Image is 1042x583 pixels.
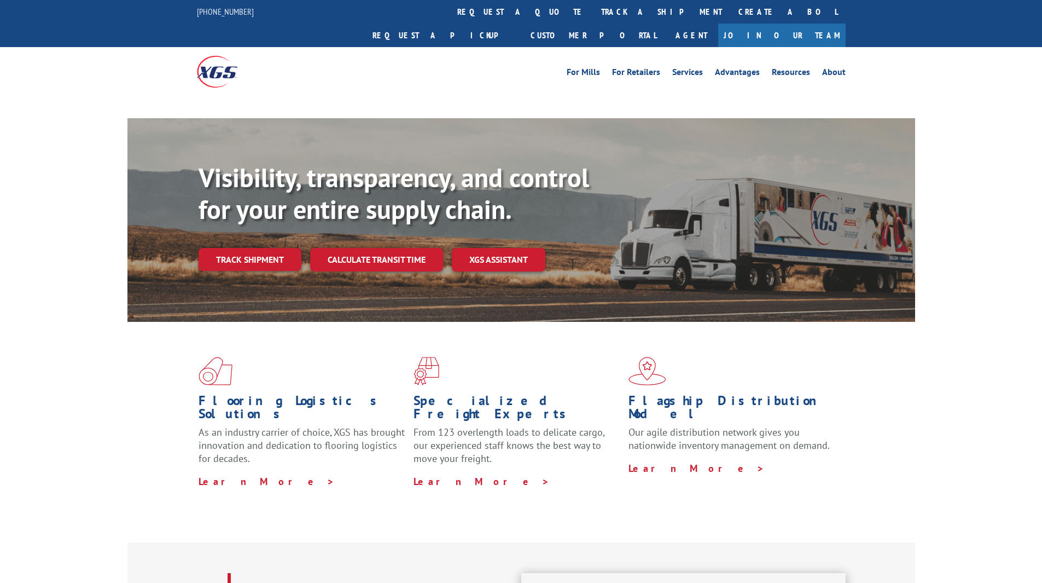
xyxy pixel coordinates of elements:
img: xgs-icon-flagship-distribution-model-red [628,357,666,385]
a: Request a pickup [364,24,522,47]
b: Visibility, transparency, and control for your entire supply chain. [199,160,589,226]
a: About [822,68,846,80]
a: Learn More > [199,475,335,488]
a: Resources [772,68,810,80]
a: [PHONE_NUMBER] [197,6,254,17]
img: xgs-icon-focused-on-flooring-red [414,357,439,385]
a: Calculate transit time [310,248,443,272]
h1: Flagship Distribution Model [628,394,835,426]
a: Agent [665,24,718,47]
h1: Specialized Freight Experts [414,394,620,426]
a: Advantages [715,68,760,80]
a: Learn More > [628,462,765,475]
p: From 123 overlength loads to delicate cargo, our experienced staff knows the best way to move you... [414,426,620,475]
span: Our agile distribution network gives you nationwide inventory management on demand. [628,426,830,452]
a: Track shipment [199,248,301,271]
a: Customer Portal [522,24,665,47]
a: Learn More > [414,475,550,488]
a: XGS ASSISTANT [452,248,545,272]
img: xgs-icon-total-supply-chain-intelligence-red [199,357,232,385]
a: Join Our Team [718,24,846,47]
h1: Flooring Logistics Solutions [199,394,405,426]
a: Services [672,68,703,80]
span: As an industry carrier of choice, XGS has brought innovation and dedication to flooring logistics... [199,426,405,465]
a: For Mills [567,68,600,80]
a: For Retailers [612,68,660,80]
